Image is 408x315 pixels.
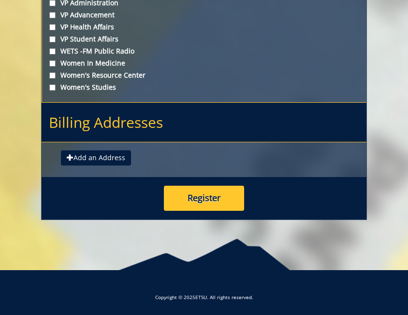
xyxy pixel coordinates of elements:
button: Register [164,186,244,211]
h2: Billing Addresses [42,103,366,142]
label: VP Student Affairs [49,34,359,44]
a: ETSU [195,294,207,301]
label: WETS -FM Public Radio [49,46,359,56]
label: VP Advancement [49,10,359,20]
label: Women in Medicine [49,58,359,68]
label: Women's Studies [49,82,359,92]
label: VP Health Affairs [49,22,359,32]
button: Add an Address [61,150,131,165]
label: Women's Resource Center [49,70,359,80]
